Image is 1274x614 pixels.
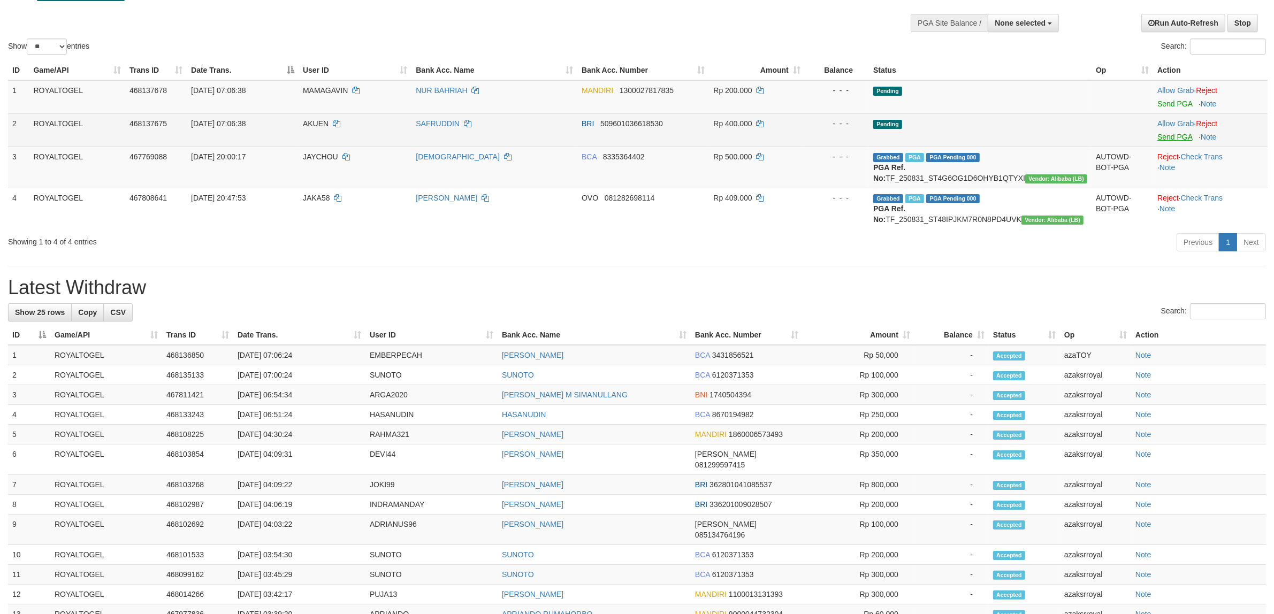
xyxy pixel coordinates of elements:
span: BCA [695,351,710,359]
a: Next [1237,233,1266,251]
th: User ID: activate to sort column ascending [365,325,498,345]
span: [PERSON_NAME] [695,520,757,528]
span: Copy 6120371353 to clipboard [712,570,754,579]
td: ROYALTOGEL [50,365,162,385]
td: Rp 300,000 [803,565,914,585]
td: JOKI99 [365,475,498,495]
span: PGA Pending [926,153,980,162]
td: ROYALTOGEL [50,545,162,565]
td: ROYALTOGEL [50,475,162,495]
span: Accepted [993,481,1025,490]
a: 1 [1219,233,1237,251]
span: Accepted [993,450,1025,459]
a: Check Trans [1181,152,1223,161]
td: SUNOTO [365,545,498,565]
span: None selected [995,19,1046,27]
td: - [914,405,989,425]
td: - [914,565,989,585]
span: Accepted [993,391,1025,400]
a: Note [1159,204,1176,213]
span: · [1157,86,1196,95]
td: TF_250831_ST4G6OG1D6OHYB1QTYXI [869,147,1092,188]
td: 9 [8,515,50,545]
td: HASANUDIN [365,405,498,425]
td: Rp 200,000 [803,425,914,444]
td: 4 [8,405,50,425]
td: [DATE] 03:42:17 [233,585,365,604]
span: BNI [695,390,707,399]
span: Accepted [993,501,1025,510]
span: Copy 1740504394 to clipboard [710,390,751,399]
span: PGA Pending [926,194,980,203]
span: Rp 200.000 [713,86,752,95]
td: azaksrroyal [1060,515,1131,545]
div: - - - [809,193,865,203]
span: MANDIRI [582,86,613,95]
td: Rp 800,000 [803,475,914,495]
td: 468101533 [162,545,233,565]
td: ROYALTOGEL [50,515,162,545]
span: 468137678 [129,86,167,95]
td: azaksrroyal [1060,545,1131,565]
span: Copy 1100013131393 to clipboard [729,590,783,598]
h1: Latest Withdraw [8,277,1266,298]
td: [DATE] 03:54:30 [233,545,365,565]
span: BCA [695,410,710,419]
span: [DATE] 07:06:38 [191,86,246,95]
td: [DATE] 07:06:24 [233,345,365,365]
th: Amount: activate to sort column ascending [709,60,804,80]
span: Rp 500.000 [713,152,752,161]
td: - [914,444,989,475]
td: Rp 300,000 [803,585,914,604]
td: - [914,495,989,515]
th: Bank Acc. Number: activate to sort column ascending [577,60,709,80]
a: Allow Grab [1157,86,1194,95]
a: [PERSON_NAME] [502,590,563,598]
td: azaksrroyal [1060,385,1131,405]
select: Showentries [27,39,67,55]
th: Date Trans.: activate to sort column ascending [233,325,365,345]
a: [PERSON_NAME] [502,480,563,489]
span: Accepted [993,590,1025,600]
td: [DATE] 03:45:29 [233,565,365,585]
td: 468135133 [162,365,233,385]
span: Copy 336201009028507 to clipboard [710,500,772,509]
label: Search: [1161,39,1266,55]
td: 4 [8,188,29,229]
td: 468133243 [162,405,233,425]
b: PGA Ref. No: [873,204,905,224]
td: 3 [8,385,50,405]
td: Rp 200,000 [803,495,914,515]
div: - - - [809,118,865,129]
td: ROYALTOGEL [50,345,162,365]
td: 468108225 [162,425,233,444]
a: Note [1135,480,1151,489]
div: Showing 1 to 4 of 4 entries [8,232,523,247]
td: [DATE] 07:00:24 [233,365,365,385]
a: Note [1135,390,1151,399]
span: BCA [582,152,597,161]
a: [PERSON_NAME] [502,520,563,528]
td: azaksrroyal [1060,405,1131,425]
span: Marked by azaksrroyal [905,194,924,203]
td: - [914,385,989,405]
td: DEVI44 [365,444,498,475]
td: - [914,345,989,365]
th: Game/API: activate to sort column ascending [50,325,162,345]
td: azaksrroyal [1060,565,1131,585]
td: ROYALTOGEL [29,80,125,114]
td: 1 [8,80,29,114]
span: Copy 362801041085537 to clipboard [710,480,772,489]
a: Note [1159,163,1176,172]
td: 468014266 [162,585,233,604]
td: [DATE] 06:51:24 [233,405,365,425]
td: 6 [8,444,50,475]
span: Accepted [993,551,1025,560]
td: RAHMA321 [365,425,498,444]
span: MANDIRI [695,430,727,439]
td: 12 [8,585,50,604]
td: ROYALTOGEL [50,444,162,475]
td: INDRAMANDAY [365,495,498,515]
td: 2 [8,113,29,147]
span: BRI [695,500,707,509]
